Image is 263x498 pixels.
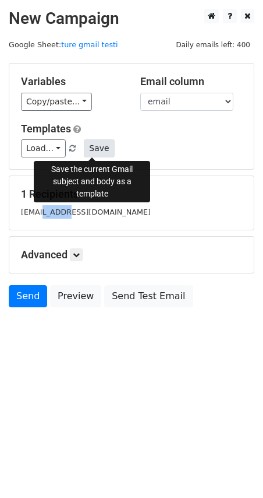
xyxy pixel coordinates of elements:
[21,208,151,216] small: [EMAIL_ADDRESS][DOMAIN_NAME]
[9,40,118,49] small: Google Sheet:
[21,122,71,135] a: Templates
[21,188,242,201] h5: 1 Recipients
[205,442,263,498] div: Chat-widget
[21,75,123,88] h5: Variables
[61,40,118,49] a: ture gmail testi
[50,285,101,307] a: Preview
[9,285,47,307] a: Send
[84,139,114,157] button: Save
[9,9,254,29] h2: New Campaign
[21,139,66,157] a: Load...
[104,285,193,307] a: Send Test Email
[205,442,263,498] iframe: Chat Widget
[21,93,92,111] a: Copy/paste...
[172,40,254,49] a: Daily emails left: 400
[34,161,150,202] div: Save the current Gmail subject and body as a template
[140,75,242,88] h5: Email column
[172,38,254,51] span: Daily emails left: 400
[21,248,242,261] h5: Advanced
